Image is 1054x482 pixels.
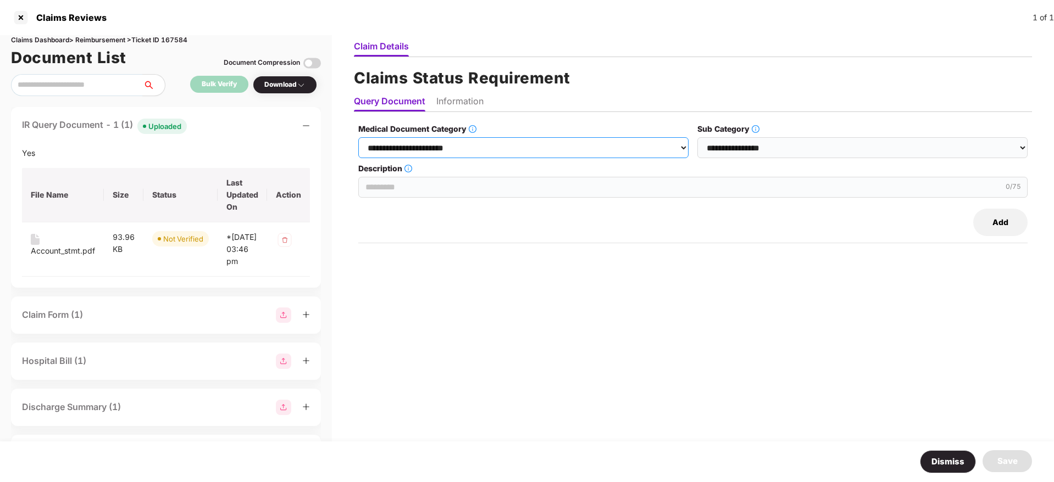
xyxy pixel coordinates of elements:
[11,35,321,46] div: Claims Dashboard > Reimbursement > Ticket ID 167584
[358,123,689,135] label: Medical Document Category
[354,41,409,57] li: Claim Details
[752,125,759,133] span: info-circle
[142,81,165,89] span: search
[920,450,976,473] button: Dismiss
[264,80,306,90] div: Download
[163,233,203,244] div: Not Verified
[697,123,1028,135] label: Sub Category
[302,122,310,130] span: minus
[226,231,258,267] div: *[DATE] 03:46 pm
[354,96,425,111] li: Query Document
[358,162,1028,175] label: Description
[303,54,321,72] img: svg+xml;base64,PHN2ZyBpZD0iVG9nZ2xlLTMyeDMyIiB4bWxucz0iaHR0cDovL3d3dy53My5vcmcvMjAwMC9zdmciIHdpZH...
[22,118,187,134] div: IR Query Document - 1 (1)
[143,168,218,222] th: Status
[22,308,83,322] div: Claim Form (1)
[354,66,1032,90] h1: Claims Status Requirement
[11,46,126,70] h1: Document List
[973,209,1028,236] button: Add
[148,121,181,132] div: Uploaded
[276,354,291,369] img: svg+xml;base64,PHN2ZyBpZD0iR3JvdXBfMjg4MTMiIGRhdGEtbmFtZT0iR3JvdXAgMjg4MTMiIHhtbG5zPSJodHRwOi8vd3...
[224,58,300,68] div: Document Compression
[104,168,143,222] th: Size
[436,96,484,111] li: Information
[22,168,104,222] th: File Name
[276,307,291,323] img: svg+xml;base64,PHN2ZyBpZD0iR3JvdXBfMjg4MTMiIGRhdGEtbmFtZT0iR3JvdXAgMjg4MTMiIHhtbG5zPSJodHRwOi8vd3...
[30,12,107,23] div: Claims Reviews
[22,400,121,414] div: Discharge Summary (1)
[1033,12,1054,24] div: 1 of 1
[297,81,306,89] img: svg+xml;base64,PHN2ZyBpZD0iRHJvcGRvd24tMzJ4MzIiIHhtbG5zPSJodHRwOi8vd3d3LnczLm9yZy8yMDAwL3N2ZyIgd2...
[218,168,267,222] th: Last Updated On
[113,231,135,255] div: 93.96 KB
[22,354,86,368] div: Hospital Bill (1)
[276,231,293,249] img: svg+xml;base64,PHN2ZyB4bWxucz0iaHR0cDovL3d3dy53My5vcmcvMjAwMC9zdmciIHdpZHRoPSIzMiIgaGVpZ2h0PSIzMi...
[31,234,40,245] img: svg+xml;base64,PHN2ZyB4bWxucz0iaHR0cDovL3d3dy53My5vcmcvMjAwMC9zdmciIHdpZHRoPSIxNiIgaGVpZ2h0PSIyMC...
[142,74,165,96] button: search
[276,400,291,415] img: svg+xml;base64,PHN2ZyBpZD0iR3JvdXBfMjg4MTMiIGRhdGEtbmFtZT0iR3JvdXAgMjg4MTMiIHhtbG5zPSJodHRwOi8vd3...
[202,79,237,89] div: Bulk Verify
[404,165,412,172] span: info-circle
[997,455,1018,468] div: Save
[302,357,310,365] span: plus
[469,125,476,133] span: info-circle
[302,403,310,411] span: plus
[31,245,95,257] div: Account_stmt.pdf
[22,147,310,159] div: Yes
[302,311,310,318] span: plus
[267,168,310,222] th: Action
